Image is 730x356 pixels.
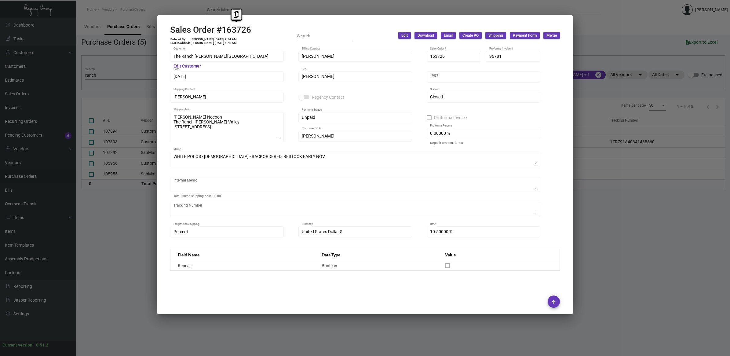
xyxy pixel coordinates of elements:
span: Edit [401,33,408,38]
i: Copy [234,11,239,18]
span: Merge [546,33,557,38]
td: [PERSON_NAME] [DATE] 1:50 AM [190,41,237,45]
button: Edit [398,32,411,39]
div: Activity logs [261,278,285,284]
span: Boolean [322,263,337,268]
span: Repeat [178,263,191,268]
span: Payment Form [513,33,537,38]
button: Create PO [459,32,482,39]
span: Closed [430,94,443,99]
button: Merge [543,32,560,39]
span: Unpaid [302,115,315,120]
button: Shipping [485,32,506,39]
th: Data Type [316,249,439,260]
div: Attachments [229,278,254,284]
span: Percent [173,229,188,234]
button: Download [414,32,437,39]
div: Current version: [2,342,34,348]
button: Email [441,32,456,39]
td: Last Modified: [170,41,190,45]
span: Regency Contact [312,94,344,101]
div: Notes [211,278,222,284]
th: Value [439,249,560,260]
div: 0.51.2 [36,342,48,348]
mat-hint: Edit Customer [173,64,201,69]
td: Entered By: [170,38,190,41]
td: [PERSON_NAME] [DATE] 9:34 AM [190,38,237,41]
span: Download [418,33,434,38]
div: Tasks [193,278,204,284]
span: Create PO [462,33,479,38]
mat-hint: Deposit amount: $0.00 [430,141,463,145]
mat-hint: Total linked shipping cost: $0.00 [173,194,221,198]
div: Items [175,278,186,284]
span: Proforma Invoice [434,114,467,121]
span: Email [444,33,453,38]
span: Shipping [488,33,503,38]
button: Payment Form [510,32,540,39]
th: Field Name [170,249,316,260]
h2: Sales Order #163726 [170,25,251,35]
